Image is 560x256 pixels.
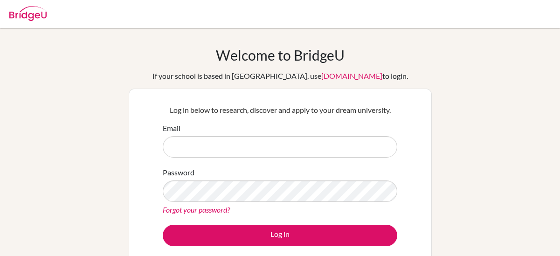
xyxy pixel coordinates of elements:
[321,71,382,80] a: [DOMAIN_NAME]
[163,225,397,246] button: Log in
[9,6,47,21] img: Bridge-U
[216,47,345,63] h1: Welcome to BridgeU
[163,123,180,134] label: Email
[163,104,397,116] p: Log in below to research, discover and apply to your dream university.
[152,70,408,82] div: If your school is based in [GEOGRAPHIC_DATA], use to login.
[163,205,230,214] a: Forgot your password?
[163,167,194,178] label: Password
